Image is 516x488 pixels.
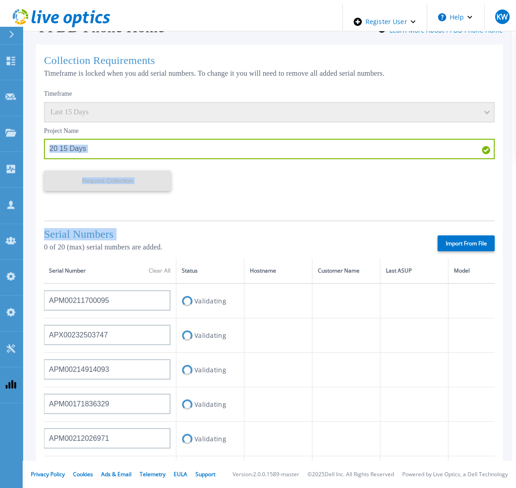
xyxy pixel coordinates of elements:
label: Import From File [438,235,495,251]
li: © 2025 Dell Inc. All Rights Reserved [307,472,394,478]
th: Hostname [244,259,312,283]
label: Project Name [44,128,79,134]
a: Privacy Policy [31,470,65,478]
a: EULA [174,470,187,478]
span: KW [497,13,508,20]
th: Last ASUP [380,259,448,283]
button: Help [427,4,484,31]
div: Validating [182,293,239,309]
p: Timeframe is locked when you add serial numbers. To change it you will need to remove all added s... [44,69,495,78]
h1: Serial Numbers [44,228,422,240]
input: Enter Serial Number [44,428,170,449]
div: Validating [182,361,239,378]
th: Status [176,259,244,283]
div: Validating [182,327,239,344]
div: Register User [343,4,427,40]
input: Enter Project Name [44,139,495,159]
div: Validating [182,396,239,413]
th: Customer Name [312,259,380,283]
a: Learn More About PPDD Phone Home [389,26,503,34]
p: 0 of 20 (max) serial numbers are added. [44,243,422,251]
div: Validating [182,430,239,447]
a: Ads & Email [101,470,131,478]
input: Enter Serial Number [44,325,170,345]
input: Enter Serial Number [44,394,170,414]
button: Request Collection [44,171,171,191]
li: Powered by Live Optics, a Dell Technology [402,472,508,478]
a: Cookies [73,470,93,478]
a: Telemetry [140,470,166,478]
a: Support [195,470,215,478]
input: Enter Serial Number [44,359,170,380]
div: Serial Number [49,266,170,276]
h1: Collection Requirements [44,54,495,67]
input: Enter Serial Number [44,290,170,311]
label: Timeframe [44,90,72,98]
li: Version: 2.0.0.1589-master [233,472,299,478]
